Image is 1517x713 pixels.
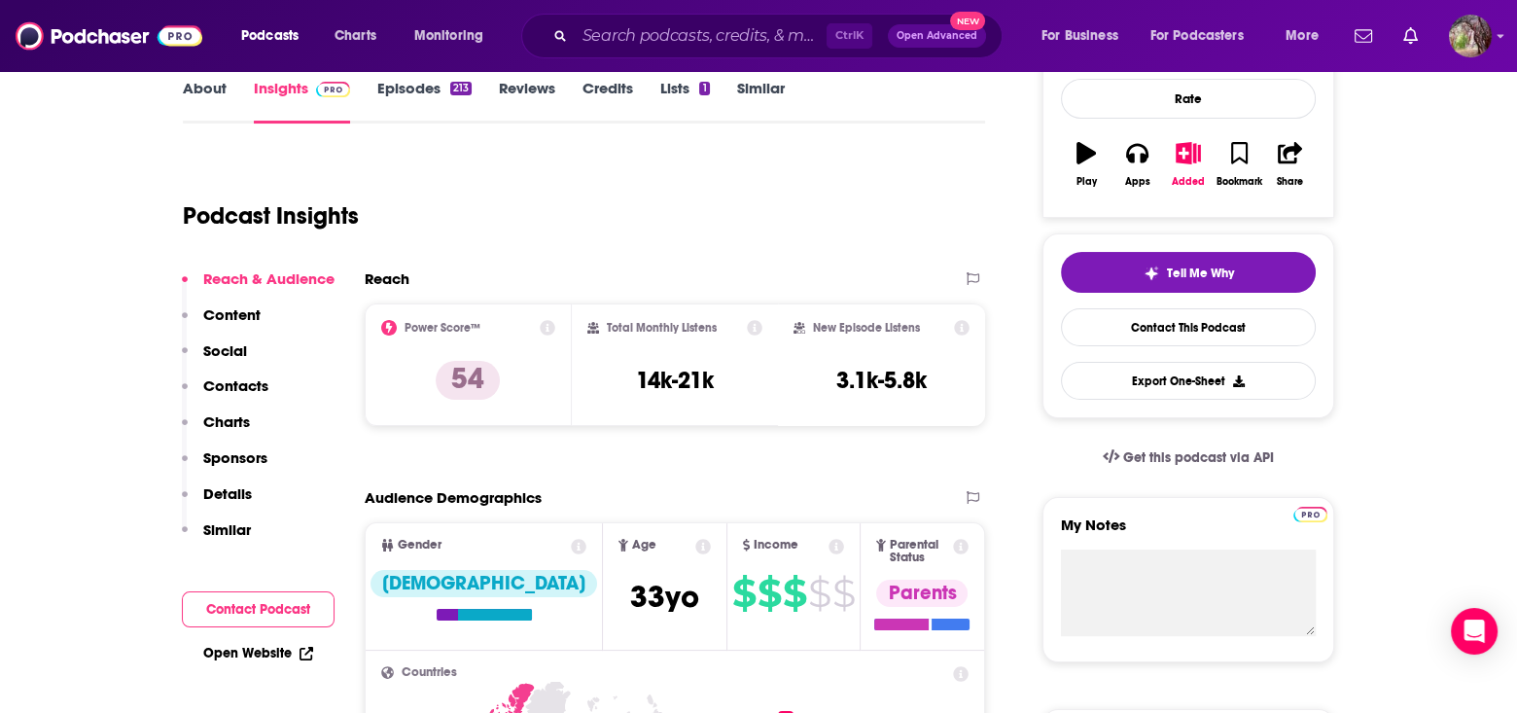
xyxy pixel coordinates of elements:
div: Share [1277,176,1303,188]
div: 213 [450,82,472,95]
button: Apps [1111,129,1162,199]
button: Bookmark [1214,129,1264,199]
div: Search podcasts, credits, & more... [540,14,1021,58]
h3: 14k-21k [636,366,714,395]
div: Parents [876,580,968,607]
span: Podcasts [241,22,299,50]
a: About [183,79,227,124]
h1: Podcast Insights [183,201,359,231]
span: 33 yo [630,578,699,616]
span: Get this podcast via API [1123,449,1274,466]
button: Export One-Sheet [1061,362,1316,400]
div: [DEMOGRAPHIC_DATA] [370,570,597,597]
input: Search podcasts, credits, & more... [575,20,827,52]
button: Content [182,305,261,341]
span: Logged in as MSanz [1449,15,1492,57]
div: Added [1172,176,1205,188]
h2: Power Score™ [405,321,480,335]
p: Details [203,484,252,503]
h2: Total Monthly Listens [607,321,717,335]
a: Pro website [1293,504,1327,522]
span: For Podcasters [1150,22,1244,50]
button: Open AdvancedNew [888,24,986,48]
button: Details [182,484,252,520]
button: Reach & Audience [182,269,335,305]
p: Similar [203,520,251,539]
span: $ [832,578,855,609]
a: Credits [582,79,633,124]
a: Reviews [499,79,555,124]
button: Similar [182,520,251,556]
a: Show notifications dropdown [1395,19,1426,53]
a: Show notifications dropdown [1347,19,1380,53]
a: Get this podcast via API [1087,434,1289,481]
label: My Notes [1061,516,1316,550]
div: Rate [1061,79,1316,119]
span: $ [758,578,781,609]
img: User Profile [1449,15,1492,57]
img: tell me why sparkle [1144,266,1159,281]
button: open menu [1138,20,1272,52]
div: 1 [699,82,709,95]
a: Lists1 [660,79,709,124]
span: Tell Me Why [1167,266,1234,281]
span: Monitoring [414,22,483,50]
span: For Business [1041,22,1118,50]
h2: Audience Demographics [365,488,542,507]
h2: New Episode Listens [813,321,920,335]
p: Contacts [203,376,268,395]
p: Charts [203,412,250,431]
button: Play [1061,129,1111,199]
a: Episodes213 [377,79,472,124]
div: Apps [1125,176,1150,188]
a: Charts [322,20,388,52]
span: Age [632,539,656,552]
div: Open Intercom Messenger [1451,608,1498,655]
span: Countries [402,666,457,679]
img: Podchaser Pro [1293,507,1327,522]
a: Contact This Podcast [1061,308,1316,346]
a: Similar [737,79,785,124]
span: $ [732,578,756,609]
span: Gender [398,539,441,552]
button: Social [182,341,247,377]
p: Content [203,305,261,324]
button: Sponsors [182,448,267,484]
div: Play [1076,176,1097,188]
p: 54 [436,361,500,400]
button: open menu [228,20,324,52]
button: open menu [1028,20,1143,52]
button: Charts [182,412,250,448]
button: Share [1265,129,1316,199]
span: Open Advanced [897,31,977,41]
button: Show profile menu [1449,15,1492,57]
span: $ [783,578,806,609]
span: More [1286,22,1319,50]
button: open menu [1272,20,1343,52]
h3: 3.1k-5.8k [836,366,927,395]
button: Contacts [182,376,268,412]
span: Income [754,539,798,552]
span: New [950,12,985,30]
a: Open Website [203,645,313,661]
img: Podchaser Pro [316,82,350,97]
span: Parental Status [890,539,950,564]
button: Added [1163,129,1214,199]
button: tell me why sparkleTell Me Why [1061,252,1316,293]
a: InsightsPodchaser Pro [254,79,350,124]
p: Social [203,341,247,360]
button: open menu [401,20,509,52]
img: Podchaser - Follow, Share and Rate Podcasts [16,18,202,54]
h2: Reach [365,269,409,288]
span: Ctrl K [827,23,872,49]
div: Bookmark [1217,176,1262,188]
p: Sponsors [203,448,267,467]
p: Reach & Audience [203,269,335,288]
button: Contact Podcast [182,591,335,627]
span: Charts [335,22,376,50]
span: $ [808,578,830,609]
